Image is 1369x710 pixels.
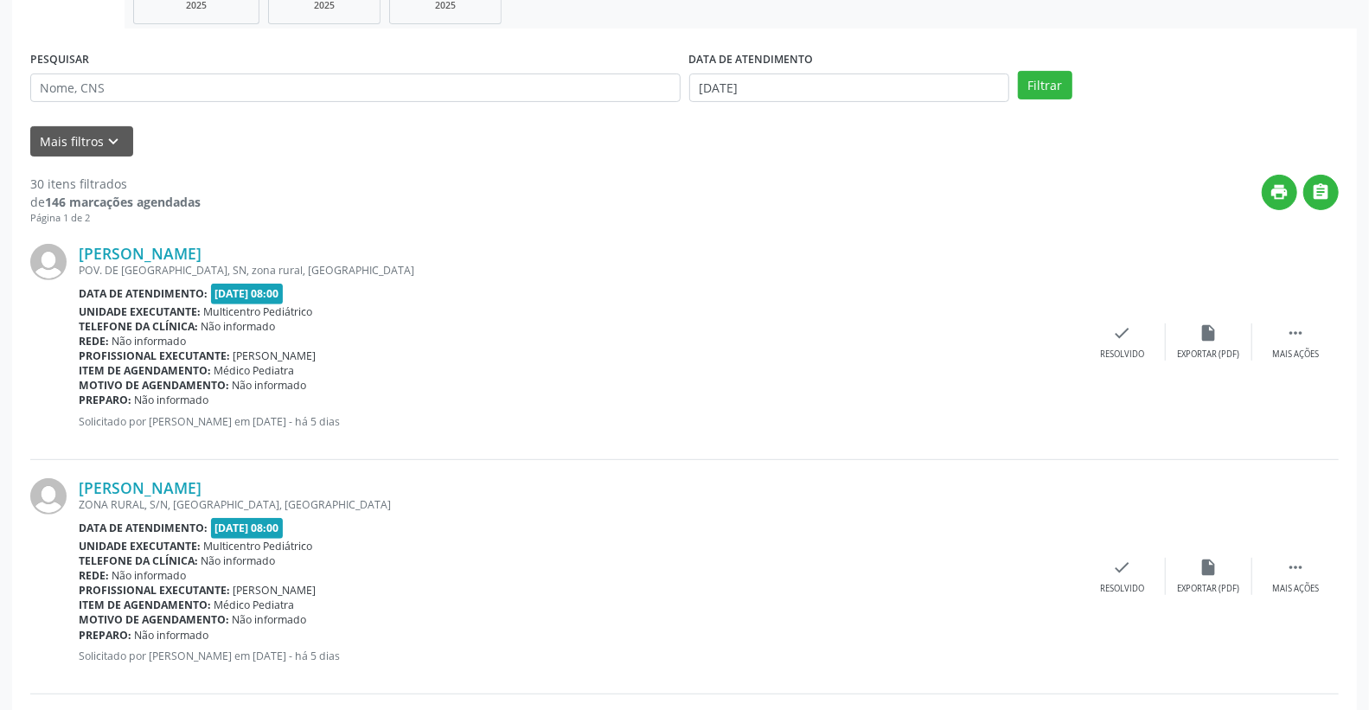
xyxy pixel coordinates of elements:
[79,304,201,319] b: Unidade executante:
[30,175,201,193] div: 30 itens filtrados
[112,334,187,349] span: Não informado
[135,393,209,407] span: Não informado
[1100,583,1144,595] div: Resolvido
[1303,175,1339,210] button: 
[1272,349,1319,361] div: Mais ações
[79,414,1079,429] p: Solicitado por [PERSON_NAME] em [DATE] - há 5 dias
[1270,182,1289,201] i: print
[204,304,313,319] span: Multicentro Pediátrico
[79,378,229,393] b: Motivo de agendamento:
[112,568,187,583] span: Não informado
[1262,175,1297,210] button: print
[79,598,211,612] b: Item de agendamento:
[233,349,317,363] span: [PERSON_NAME]
[105,132,124,151] i: keyboard_arrow_down
[214,598,295,612] span: Médico Pediatra
[1286,323,1305,342] i: 
[135,628,209,643] span: Não informado
[79,497,1079,512] div: ZONA RURAL, S/N, [GEOGRAPHIC_DATA], [GEOGRAPHIC_DATA]
[211,518,284,538] span: [DATE] 08:00
[204,539,313,553] span: Multicentro Pediátrico
[79,334,109,349] b: Rede:
[79,349,230,363] b: Profissional executante:
[79,286,208,301] b: Data de atendimento:
[79,612,229,627] b: Motivo de agendamento:
[1286,558,1305,577] i: 
[30,244,67,280] img: img
[1113,558,1132,577] i: check
[233,612,307,627] span: Não informado
[1178,349,1240,361] div: Exportar (PDF)
[79,244,202,263] a: [PERSON_NAME]
[1199,558,1219,577] i: insert_drive_file
[79,539,201,553] b: Unidade executante:
[79,583,230,598] b: Profissional executante:
[79,478,202,497] a: [PERSON_NAME]
[30,74,681,103] input: Nome, CNS
[30,478,67,515] img: img
[30,193,201,211] div: de
[689,47,814,74] label: DATA DE ATENDIMENTO
[79,568,109,583] b: Rede:
[202,553,276,568] span: Não informado
[79,521,208,535] b: Data de atendimento:
[79,649,1079,663] p: Solicitado por [PERSON_NAME] em [DATE] - há 5 dias
[214,363,295,378] span: Médico Pediatra
[202,319,276,334] span: Não informado
[79,553,198,568] b: Telefone da clínica:
[1178,583,1240,595] div: Exportar (PDF)
[30,211,201,226] div: Página 1 de 2
[1272,583,1319,595] div: Mais ações
[1312,182,1331,201] i: 
[79,363,211,378] b: Item de agendamento:
[45,194,201,210] strong: 146 marcações agendadas
[233,583,317,598] span: [PERSON_NAME]
[1113,323,1132,342] i: check
[79,263,1079,278] div: POV. DE [GEOGRAPHIC_DATA], SN, zona rural, [GEOGRAPHIC_DATA]
[79,628,131,643] b: Preparo:
[30,126,133,157] button: Mais filtroskeyboard_arrow_down
[1018,71,1072,100] button: Filtrar
[79,393,131,407] b: Preparo:
[233,378,307,393] span: Não informado
[1100,349,1144,361] div: Resolvido
[1199,323,1219,342] i: insert_drive_file
[211,284,284,304] span: [DATE] 08:00
[30,47,89,74] label: PESQUISAR
[689,74,1010,103] input: Selecione um intervalo
[79,319,198,334] b: Telefone da clínica:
